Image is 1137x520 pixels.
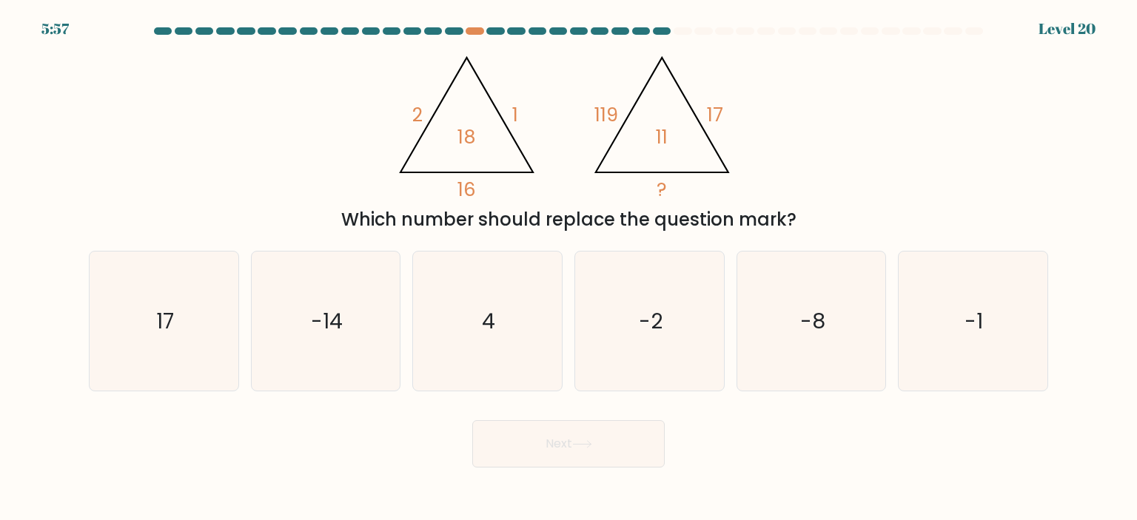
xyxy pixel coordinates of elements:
[413,101,423,128] tspan: 2
[483,306,496,336] text: 4
[708,101,724,128] tspan: 17
[594,101,618,128] tspan: 119
[311,306,343,336] text: -14
[657,124,668,150] tspan: 11
[639,306,663,336] text: -2
[41,18,69,40] div: 5:57
[472,420,665,467] button: Next
[457,176,476,203] tspan: 16
[98,206,1039,233] div: Which number should replace the question mark?
[800,306,825,336] text: -8
[457,124,476,150] tspan: 18
[1039,18,1096,40] div: Level 20
[657,176,668,203] tspan: ?
[156,306,174,336] text: 17
[512,101,518,128] tspan: 1
[965,306,984,336] text: -1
